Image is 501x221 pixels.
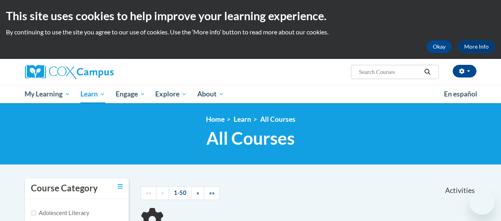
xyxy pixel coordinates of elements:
[260,115,295,123] a: All Courses
[358,67,421,77] input: Search Courses
[206,115,225,123] a: Home
[31,210,36,215] input: Checkbox for Options
[161,189,164,196] span: «
[469,189,495,215] iframe: Button to launch messaging window
[118,182,123,191] a: Toggle collapse
[31,209,90,217] label: Adolescent Literacy
[6,8,495,24] h2: This site uses cookies to help improve your learning experience.
[156,186,169,200] a: Previous
[25,65,168,79] a: Cox Campus
[439,86,482,102] a: En español
[150,85,192,103] a: Explore
[25,89,70,99] span: My Learning
[20,85,76,103] a: My Learning
[204,186,220,200] a: End
[421,67,433,77] button: Search
[458,40,495,53] a: More Info
[192,85,229,103] a: About
[453,65,476,77] button: Account Settings
[75,85,110,103] a: Learn
[444,90,477,98] span: En español
[191,186,204,200] a: Next
[209,189,215,196] span: »»
[196,189,199,196] span: »
[110,85,150,103] a: Engage
[197,89,224,99] span: About
[31,182,98,195] h3: Course Category
[155,89,187,99] span: Explore
[146,189,151,196] span: ««
[19,85,482,103] div: Main menu
[80,89,105,99] span: Learn
[169,186,192,200] a: 1-50
[234,115,251,123] a: Learn
[445,186,475,195] span: Activities
[427,40,452,53] button: Okay
[141,186,156,200] a: Begining
[116,89,145,99] span: Engage
[25,65,114,79] img: Cox Campus
[206,128,295,149] span: All Courses
[6,28,495,36] p: By continuing to use the site you agree to our use of cookies. Use the ‘More info’ button to read...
